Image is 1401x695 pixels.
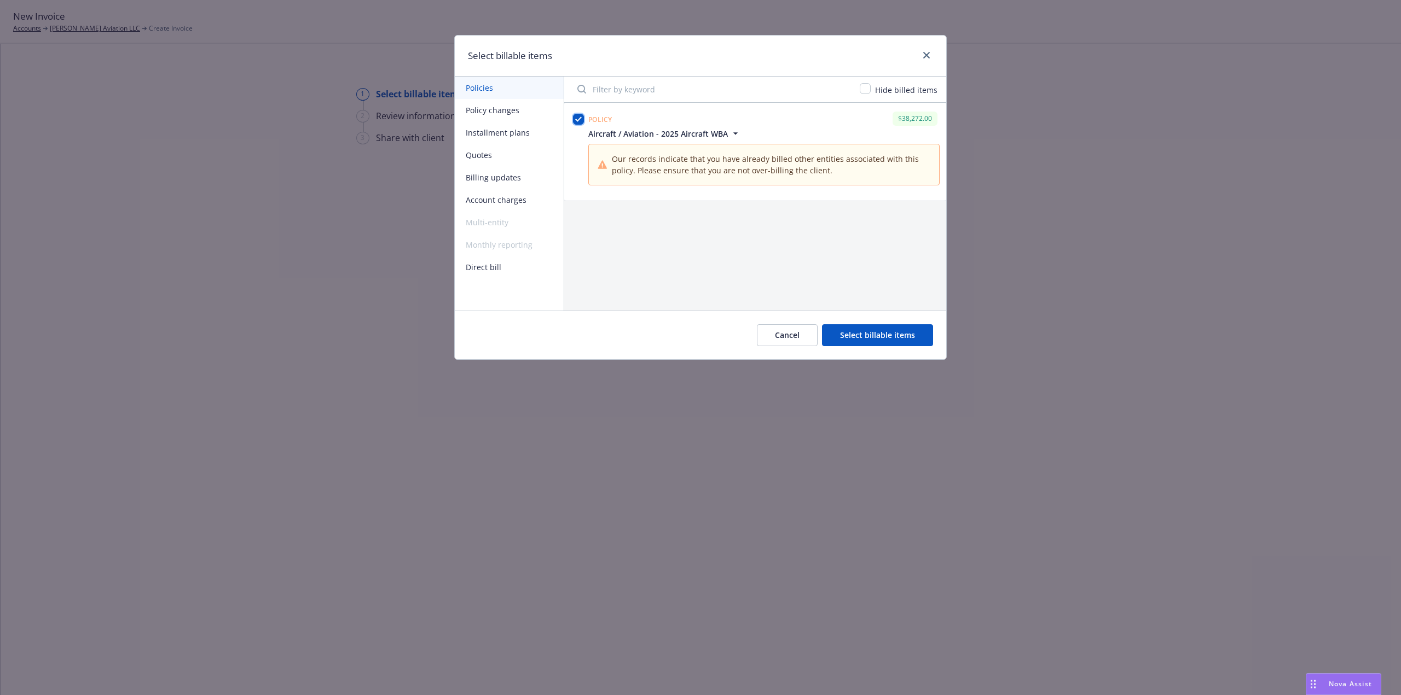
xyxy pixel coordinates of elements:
[455,256,564,278] button: Direct bill
[588,115,612,124] span: Policy
[455,99,564,121] button: Policy changes
[468,49,552,63] h1: Select billable items
[1306,673,1381,695] button: Nova Assist
[571,78,853,100] input: Filter by keyword
[455,77,564,99] button: Policies
[455,166,564,189] button: Billing updates
[875,85,937,95] span: Hide billed items
[588,128,940,139] button: Aircraft / Aviation - 2025 Aircraft WBA
[455,233,564,256] span: Monthly reporting
[757,324,818,346] button: Cancel
[588,128,728,139] span: Aircraft / Aviation - 2025 Aircraft WBA
[1329,679,1372,688] span: Nova Assist
[920,49,933,62] a: close
[455,211,564,233] span: Multi-entity
[1306,674,1320,694] div: Drag to move
[893,112,937,125] div: $38,272.00
[612,153,930,176] span: Our records indicate that you have already billed other entities associated with this policy. Ple...
[822,324,933,346] button: Select billable items
[455,189,564,211] button: Account charges
[455,144,564,166] button: Quotes
[455,121,564,144] button: Installment plans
